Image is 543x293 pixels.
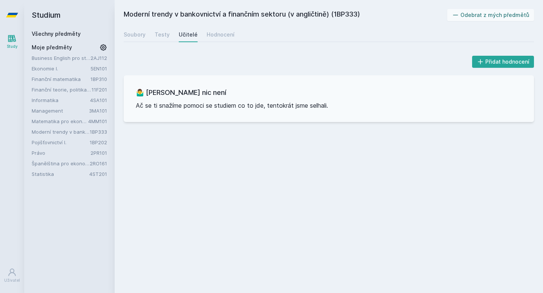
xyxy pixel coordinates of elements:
[32,54,90,62] a: Business English pro středně pokročilé 2 (B1)
[89,108,107,114] a: 3MA101
[32,128,90,136] a: Moderní trendy v bankovnictví a finančním sektoru (v angličtině)
[4,278,20,283] div: Uživatel
[32,160,90,167] a: Španělština pro ekonomy - základní úroveň 1 (A0/A1)
[90,97,107,103] a: 4SA101
[90,129,107,135] a: 1BP333
[32,107,89,114] a: Management
[124,27,146,42] a: Soubory
[32,149,90,157] a: Právo
[32,31,81,37] a: Všechny předměty
[447,9,534,21] button: Odebrat z mých předmětů
[32,44,72,51] span: Moje předměty
[155,27,170,42] a: Testy
[90,139,107,145] a: 1BP202
[89,171,107,177] a: 4ST201
[179,27,198,42] a: Učitelé
[90,160,107,166] a: 2RO161
[90,66,107,72] a: 5EN101
[32,75,90,83] a: Finanční matematika
[2,264,23,287] a: Uživatel
[155,31,170,38] div: Testy
[179,31,198,38] div: Učitelé
[472,56,534,68] button: Přidat hodnocení
[32,139,90,146] a: Pojišťovnictví I.
[207,31,235,38] div: Hodnocení
[124,9,447,21] h2: Moderní trendy v bankovnictví a finančním sektoru (v angličtině) (1BP333)
[136,87,522,98] h3: 🤷‍♂️ [PERSON_NAME] nic není
[90,150,107,156] a: 2PR101
[90,76,107,82] a: 1BP310
[90,55,107,61] a: 2AJ112
[207,27,235,42] a: Hodnocení
[88,118,107,124] a: 4MM101
[32,118,88,125] a: Matematika pro ekonomy
[7,44,18,49] div: Study
[124,31,146,38] div: Soubory
[32,170,89,178] a: Statistika
[2,30,23,53] a: Study
[32,65,90,72] a: Ekonomie I.
[136,101,522,110] p: Ač se ti snažíme pomoci se studiem co to jde, tentokrát jsme selhali.
[32,96,90,104] a: Informatika
[92,87,107,93] a: 11F201
[32,86,92,93] a: Finanční teorie, politika a instituce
